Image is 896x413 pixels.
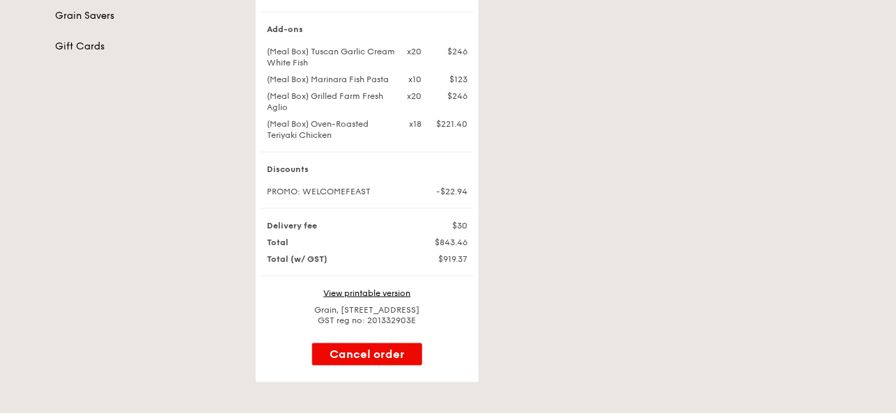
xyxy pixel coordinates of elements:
div: (Meal Box) Grilled Farm Fresh Aglio [258,91,403,113]
strong: Total [267,237,288,247]
div: x20 [403,91,422,102]
div: Grain, [STREET_ADDRESS] GST reg no: 201332903E [261,304,473,327]
div: x20 [403,46,422,57]
strong: Total (w/ GST) [267,254,327,264]
div: $919.37 [403,254,476,265]
div: Add-ons [258,24,476,35]
div: PROMO: WELCOMEFEAST [258,186,403,197]
div: Discounts [258,164,476,175]
div: $221.40 [422,118,476,130]
div: -$22.94 [403,186,476,197]
div: (Meal Box) Tuscan Garlic Cream White Fish [258,46,403,68]
div: $246 [422,46,476,57]
div: $843.46 [403,237,476,248]
div: $123 [422,74,476,85]
div: x18 [403,118,422,130]
div: x10 [403,74,422,85]
div: (Meal Box) Oven-Roasted Teriyaki Chicken [258,118,403,141]
button: Cancel order [312,343,422,366]
strong: Delivery fee [267,221,317,231]
a: View printable version [324,288,411,298]
div: (Meal Box) Marinara Fish Pasta [258,74,403,85]
div: $246 [422,91,476,102]
a: Grain Savers [55,9,239,23]
div: $30 [403,220,476,231]
a: Gift Cards [55,40,239,54]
